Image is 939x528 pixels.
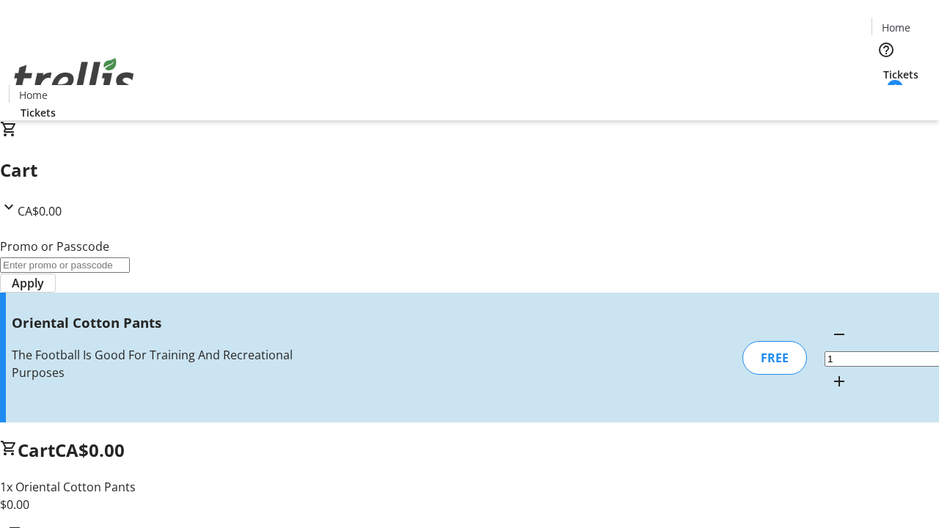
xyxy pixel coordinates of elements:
a: Tickets [9,105,67,120]
span: Home [19,87,48,103]
span: Apply [12,274,44,292]
button: Help [872,35,901,65]
span: Tickets [21,105,56,120]
a: Tickets [872,67,930,82]
a: Home [872,20,919,35]
button: Decrement by one [825,320,854,349]
span: CA$0.00 [18,203,62,219]
span: Home [882,20,910,35]
span: Tickets [883,67,918,82]
span: CA$0.00 [55,438,125,462]
button: Increment by one [825,367,854,396]
div: FREE [742,341,807,375]
h3: Oriental Cotton Pants [12,312,332,333]
div: The Football Is Good For Training And Recreational Purposes [12,346,332,381]
button: Cart [872,82,901,111]
a: Home [10,87,56,103]
img: Orient E2E Organization 62PuBA5FJd's Logo [9,42,139,115]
